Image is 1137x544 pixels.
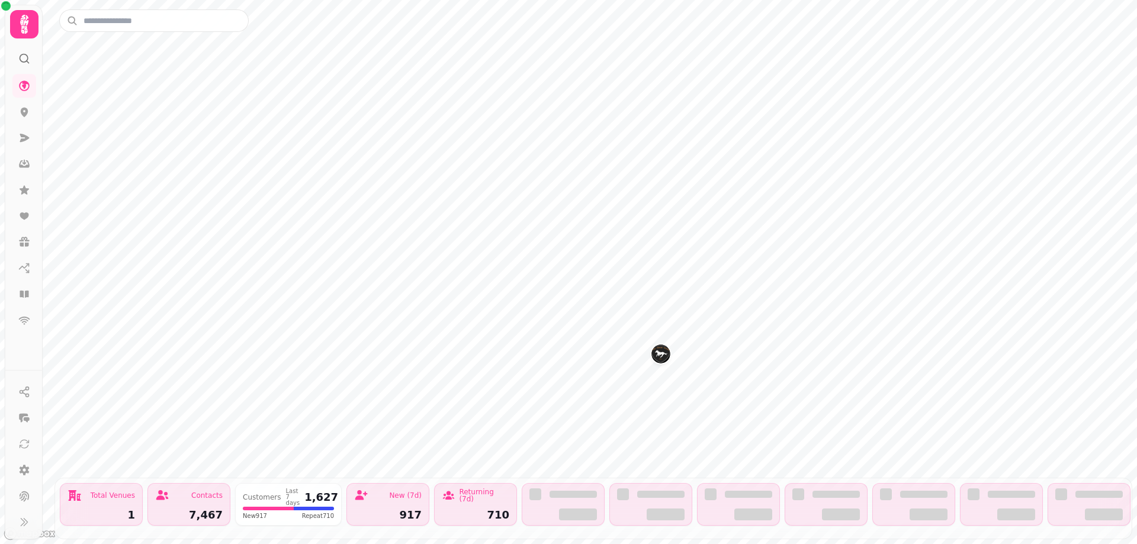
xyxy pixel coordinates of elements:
div: Customers [243,494,281,501]
button: The High Flyer [651,345,670,363]
div: 710 [442,510,509,520]
div: Total Venues [91,492,135,499]
div: Contacts [191,492,223,499]
span: Repeat 710 [302,511,334,520]
div: 1 [68,510,135,520]
div: Map marker [651,345,670,367]
div: New (7d) [389,492,422,499]
div: 7,467 [155,510,223,520]
div: Returning (7d) [459,488,509,503]
div: 917 [354,510,422,520]
span: New 917 [243,511,267,520]
div: 1,627 [304,492,338,503]
div: Last 7 days [286,488,300,506]
a: Mapbox logo [4,527,56,540]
